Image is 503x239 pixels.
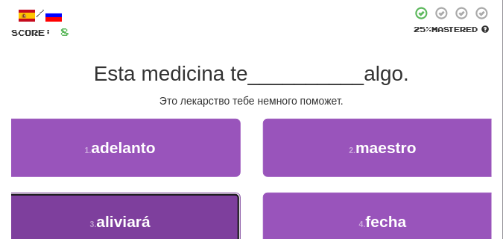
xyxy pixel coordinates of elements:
small: 2 . [349,146,356,155]
span: aliviará [96,213,150,230]
span: algo. [364,62,410,85]
small: 1 . [85,146,92,155]
span: maestro [355,139,417,156]
span: 25 % [414,25,432,34]
span: 8 [60,25,69,38]
span: Esta medicina te [94,62,248,85]
small: 3 . [90,220,97,229]
span: adelanto [91,139,155,156]
small: 4 . [359,220,366,229]
span: Score: [11,28,51,37]
span: __________ [248,62,364,85]
span: fecha [366,213,407,230]
div: Mastered [411,24,492,34]
div: / [11,6,69,25]
div: Это лекарство тебе немного поможет. [11,93,492,108]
